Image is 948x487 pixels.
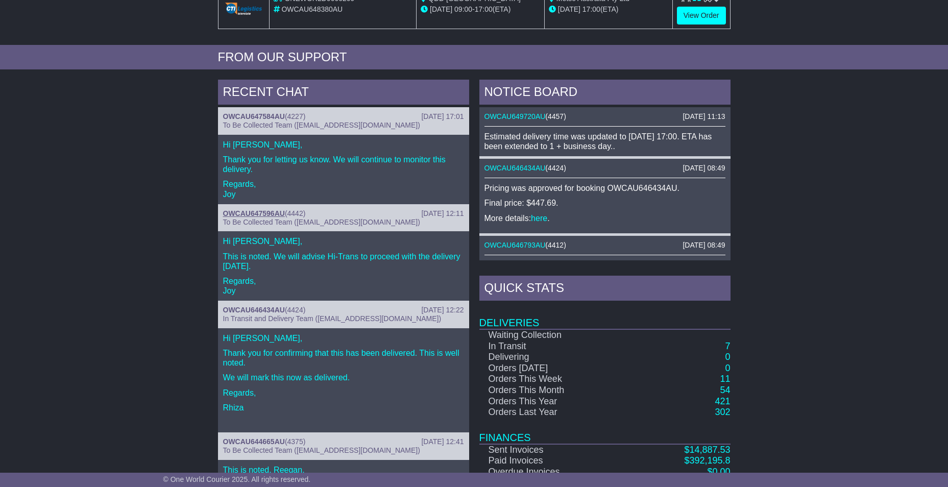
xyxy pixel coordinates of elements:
a: $14,887.53 [684,445,730,455]
p: Rhiza [223,403,464,412]
a: View Order [677,7,726,25]
p: This is noted. We will advise Hi-Trans to proceed with the delivery [DATE]. [223,252,464,271]
a: OWCAU646434AU [484,164,546,172]
div: ( ) [223,306,464,314]
td: Deliveries [479,303,731,329]
td: Paid Invoices [479,455,626,467]
td: Orders Last Year [479,407,626,418]
p: Hi [PERSON_NAME], [223,333,464,343]
span: 09:00 [454,5,472,13]
span: [DATE] [558,5,580,13]
td: Overdue Invoices [479,467,626,478]
a: OWCAU647584AU [223,112,285,120]
span: 14,887.53 [689,445,730,455]
a: 7 [725,341,730,351]
td: Orders This Month [479,385,626,396]
div: [DATE] 08:49 [683,164,725,173]
div: ( ) [484,112,725,121]
p: Pricing was approved for booking OWCAU646434AU. [484,183,725,193]
a: $0.00 [707,467,730,477]
div: RECENT CHAT [218,80,469,107]
td: Delivering [479,352,626,363]
td: Orders This Week [479,374,626,385]
p: More details: . [484,213,725,223]
td: Orders [DATE] [479,363,626,374]
span: 17:00 [582,5,600,13]
div: Quick Stats [479,276,731,303]
span: 4375 [287,437,303,446]
span: 4227 [287,112,303,120]
a: OWCAU644665AU [223,437,285,446]
td: Sent Invoices [479,444,626,456]
td: Finances [479,418,731,444]
a: 0 [725,352,730,362]
div: NOTICE BOARD [479,80,731,107]
span: In Transit and Delivery Team ([EMAIL_ADDRESS][DOMAIN_NAME]) [223,314,442,323]
p: Regards, Joy [223,276,464,296]
span: 4457 [548,112,564,120]
div: [DATE] 12:41 [421,437,464,446]
p: Regards, Joy [223,179,464,199]
a: OWCAU646434AU [223,306,285,314]
a: OWCAU646793AU [484,241,546,249]
a: $392,195.8 [684,455,730,466]
span: 17:00 [475,5,493,13]
span: To Be Collected Team ([EMAIL_ADDRESS][DOMAIN_NAME]) [223,218,420,226]
p: Regards, [223,388,464,398]
a: 0 [725,363,730,373]
td: Orders This Year [479,396,626,407]
span: 4442 [287,209,303,217]
span: © One World Courier 2025. All rights reserved. [163,475,311,483]
p: Thank you for confirming that this has been delivered. This is well noted. [223,348,464,368]
td: Waiting Collection [479,329,626,341]
span: 4424 [287,306,303,314]
a: here [531,214,547,223]
a: 302 [715,407,730,417]
div: [DATE] 17:01 [421,112,464,121]
a: 54 [720,385,730,395]
span: OWCAU648380AU [281,5,343,13]
div: ( ) [223,112,464,121]
p: We will mark this now as delivered. [223,373,464,382]
p: This is noted, Reegan. [223,465,464,475]
div: FROM OUR SUPPORT [218,50,731,65]
p: Hi [PERSON_NAME], [223,140,464,150]
a: OWCAU649720AU [484,112,546,120]
div: ( ) [484,164,725,173]
a: OWCAU647596AU [223,209,285,217]
span: 4424 [548,164,564,172]
span: 0.00 [712,467,730,477]
div: ( ) [223,437,464,446]
img: GetCarrierServiceLogo [225,3,263,15]
div: ( ) [223,209,464,218]
span: To Be Collected Team ([EMAIL_ADDRESS][DOMAIN_NAME]) [223,121,420,129]
a: 421 [715,396,730,406]
div: (ETA) [549,4,668,15]
p: Thank you for letting us know. We will continue to monitor this delivery. [223,155,464,174]
div: - (ETA) [421,4,540,15]
div: [DATE] 12:11 [421,209,464,218]
span: To Be Collected Team ([EMAIL_ADDRESS][DOMAIN_NAME]) [223,446,420,454]
p: Hi [PERSON_NAME], [223,236,464,246]
div: [DATE] 08:49 [683,241,725,250]
span: 392,195.8 [689,455,730,466]
div: Estimated delivery time was updated to [DATE] 17:00. ETA has been extended to 1 + business day.. [484,132,725,151]
p: Pricing was approved for booking OWCAU646793AU. [484,260,725,270]
a: 11 [720,374,730,384]
span: 4412 [548,241,564,249]
div: [DATE] 12:22 [421,306,464,314]
div: [DATE] 11:13 [683,112,725,121]
span: [DATE] [430,5,452,13]
p: Final price: $447.69. [484,198,725,208]
td: In Transit [479,341,626,352]
div: ( ) [484,241,725,250]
